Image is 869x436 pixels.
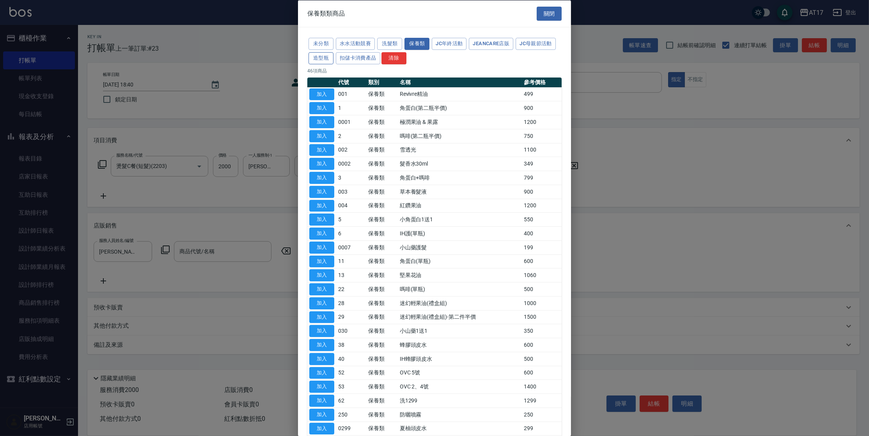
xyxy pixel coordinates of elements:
td: 嗎啡(單瓶) [398,282,522,296]
td: 349 [522,157,562,171]
td: 1000 [522,296,562,310]
td: 1299 [522,394,562,408]
button: 造型瓶 [309,52,333,64]
td: 0001 [336,115,366,129]
td: 保養類 [366,101,397,115]
td: 保養類 [366,296,397,310]
td: 1400 [522,380,562,394]
td: 角蛋白(單瓶) [398,254,522,268]
td: 保養類 [366,226,397,240]
td: 002 [336,143,366,157]
td: 1500 [522,310,562,324]
td: 洗1299 [398,394,522,408]
button: 加入 [309,283,334,295]
td: 250 [522,408,562,422]
td: 紅鑽果油 [398,199,522,213]
td: 保養類 [366,254,397,268]
td: 保養類 [366,171,397,185]
td: 1200 [522,199,562,213]
td: IH蜂膠頭皮水 [398,352,522,366]
button: 加入 [309,88,334,100]
td: 2 [336,129,366,143]
td: 保養類 [366,324,397,338]
button: 保養類 [404,38,429,50]
button: 加入 [309,102,334,114]
td: 0299 [336,422,366,436]
button: 水水活動競賽 [336,38,375,50]
button: JC母親節活動 [516,38,556,50]
td: 500 [522,352,562,366]
th: 代號 [336,77,366,87]
th: 類別 [366,77,397,87]
p: 46 項商品 [307,67,562,74]
td: 400 [522,226,562,240]
button: 加入 [309,325,334,337]
td: 62 [336,394,366,408]
td: 600 [522,338,562,352]
td: 750 [522,129,562,143]
button: 關閉 [537,6,562,21]
td: 保養類 [366,185,397,199]
button: 加入 [309,199,334,212]
td: 003 [336,185,366,199]
td: 極潤果油 & 果露 [398,115,522,129]
td: 小山藥護髮 [398,240,522,254]
td: 保養類 [366,212,397,226]
td: 保養類 [366,157,397,171]
td: 保養類 [366,143,397,157]
td: 保養類 [366,366,397,380]
button: 加入 [309,228,334,240]
button: JC年終活動 [432,38,466,50]
td: 001 [336,87,366,101]
td: 草本養髮液 [398,185,522,199]
td: 保養類 [366,115,397,129]
td: 髮香水30ml [398,157,522,171]
td: 499 [522,87,562,101]
td: 保養類 [366,282,397,296]
td: 雪透光 [398,143,522,157]
td: 保養類 [366,199,397,213]
button: 加入 [309,297,334,309]
button: 加入 [309,395,334,407]
td: 600 [522,254,562,268]
td: 夏柚頭皮水 [398,422,522,436]
td: Revivre精油 [398,87,522,101]
button: 加入 [309,130,334,142]
button: 加入 [309,353,334,365]
td: 13 [336,268,366,282]
td: 550 [522,212,562,226]
td: 38 [336,338,366,352]
td: 1060 [522,268,562,282]
button: 加入 [309,311,334,323]
td: 保養類 [366,408,397,422]
td: 堅果花油 [398,268,522,282]
td: 11 [336,254,366,268]
td: 保養類 [366,380,397,394]
button: 加入 [309,381,334,393]
td: 1 [336,101,366,115]
button: 加入 [309,158,334,170]
td: 1100 [522,143,562,157]
td: 799 [522,171,562,185]
td: 600 [522,366,562,380]
td: 28 [336,296,366,310]
td: 004 [336,199,366,213]
button: 加入 [309,339,334,351]
td: 6 [336,226,366,240]
button: 加入 [309,116,334,128]
button: 扣儲卡消費產品 [336,52,380,64]
td: 防曬噴霧 [398,408,522,422]
td: 保養類 [366,129,397,143]
td: 53 [336,380,366,394]
td: 角蛋白+嗎啡 [398,171,522,185]
td: 299 [522,422,562,436]
td: 030 [336,324,366,338]
td: 蜂膠頭皮水 [398,338,522,352]
td: 小角蛋白1送1 [398,212,522,226]
td: 5 [336,212,366,226]
td: 52 [336,366,366,380]
button: 加入 [309,367,334,379]
button: 加入 [309,185,334,198]
td: 500 [522,282,562,296]
td: 900 [522,101,562,115]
